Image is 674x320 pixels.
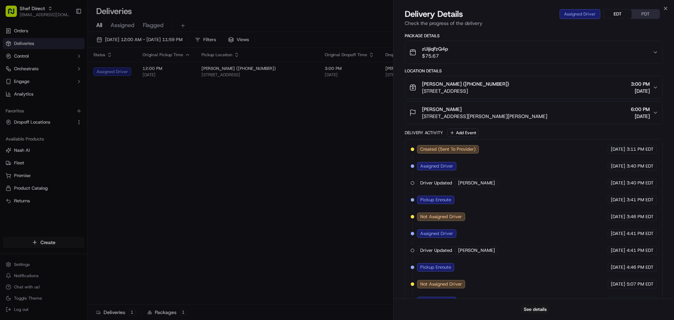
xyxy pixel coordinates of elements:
[627,197,654,203] span: 3:41 PM EDT
[70,155,85,161] span: Pylon
[611,264,625,270] span: [DATE]
[611,230,625,237] span: [DATE]
[521,305,550,314] button: See details
[611,163,625,169] span: [DATE]
[59,139,65,144] div: 💻
[627,281,654,287] span: 5:07 PM EDT
[420,281,462,287] span: Not Assigned Driver
[119,69,128,78] button: Start new chat
[32,67,115,74] div: Start new chat
[405,68,663,74] div: Location Details
[627,247,654,254] span: 4:41 PM EDT
[627,264,654,270] span: 4:46 PM EDT
[611,197,625,203] span: [DATE]
[627,298,654,304] span: 5:42 PM EDT
[32,74,97,80] div: We're available if you need us!
[631,87,650,94] span: [DATE]
[420,180,452,186] span: Driver Updated
[420,146,476,152] span: Created (Sent To Provider)
[447,129,478,137] button: Add Event
[109,90,128,98] button: See all
[7,139,13,144] div: 📗
[627,230,654,237] span: 4:41 PM EDT
[15,67,27,80] img: 8571987876998_91fb9ceb93ad5c398215_72.jpg
[7,91,47,97] div: Past conversations
[54,109,69,115] span: [DATE]
[422,106,462,113] span: [PERSON_NAME]
[627,146,654,152] span: 3:11 PM EDT
[420,298,453,304] span: Assigned Driver
[631,106,650,113] span: 6:00 PM
[18,45,126,53] input: Got a question? Start typing here...
[405,41,662,64] button: zUijiqFzQ4p$75.67
[420,230,453,237] span: Assigned Driver
[611,146,625,152] span: [DATE]
[420,163,453,169] span: Assigned Driver
[420,264,451,270] span: Pickup Enroute
[405,8,463,20] span: Delivery Details
[420,247,452,254] span: Driver Updated
[632,9,660,19] button: PDT
[420,214,462,220] span: Not Assigned Driver
[611,214,625,220] span: [DATE]
[7,28,128,39] p: Welcome 👋
[49,155,85,161] a: Powered byPylon
[458,247,495,254] span: [PERSON_NAME]
[405,33,663,39] div: Package Details
[405,76,662,99] button: [PERSON_NAME] ([PHONE_NUMBER])[STREET_ADDRESS]3:00 PM[DATE]
[631,113,650,120] span: [DATE]
[422,52,448,59] span: $75.67
[422,80,509,87] span: [PERSON_NAME] ([PHONE_NUMBER])
[4,135,57,148] a: 📗Knowledge Base
[627,180,654,186] span: 3:40 PM EDT
[405,130,443,136] div: Delivery Activity
[7,7,21,21] img: Nash
[611,281,625,287] span: [DATE]
[405,102,662,124] button: [PERSON_NAME][STREET_ADDRESS][PERSON_NAME][PERSON_NAME]6:00 PM[DATE]
[51,109,53,115] span: •
[422,45,448,52] span: zUijiqFzQ4p
[422,113,547,120] span: [STREET_ADDRESS][PERSON_NAME][PERSON_NAME]
[7,67,20,80] img: 1736555255976-a54dd68f-1ca7-489b-9aae-adbdc363a1c4
[611,180,625,186] span: [DATE]
[627,214,654,220] span: 3:46 PM EDT
[22,109,49,115] span: Shef Support
[611,247,625,254] span: [DATE]
[420,197,451,203] span: Pickup Enroute
[405,20,663,27] p: Check the progress of the delivery
[611,298,625,304] span: [DATE]
[7,102,18,113] img: Shef Support
[57,135,115,148] a: 💻API Documentation
[631,80,650,87] span: 3:00 PM
[627,163,654,169] span: 3:40 PM EDT
[66,138,113,145] span: API Documentation
[603,9,632,19] button: EDT
[458,180,495,186] span: [PERSON_NAME]
[14,138,54,145] span: Knowledge Base
[422,87,509,94] span: [STREET_ADDRESS]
